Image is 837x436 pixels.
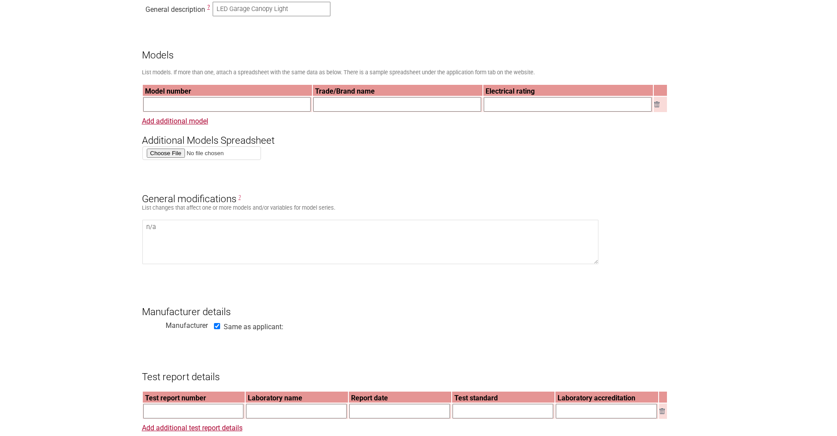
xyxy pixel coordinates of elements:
h3: Manufacturer details [142,291,696,317]
a: Add additional model [142,117,208,125]
label: Same as applicant: [224,323,283,331]
img: Remove [654,102,659,107]
th: Test report number [143,392,245,403]
h3: Test report details [142,356,696,382]
th: Model number [143,85,312,96]
th: Laboratory accreditation [555,392,658,403]
th: Test standard [452,392,554,403]
small: List changes that affect one or more models and/or variables for model series. [142,204,335,211]
h3: Models [142,35,696,61]
th: Report date [349,392,451,403]
small: List models. If more than one, attach a spreadsheet with the same data as below. There is a sampl... [142,69,535,76]
div: General description [142,3,208,12]
th: Laboratory name [246,392,348,403]
h3: Additional Models Spreadsheet [142,120,696,146]
th: Electrical rating [483,85,653,96]
img: Remove [659,408,665,414]
span: This is a description of the “type” of electrical equipment being more specific than the Regulato... [207,4,210,10]
a: Add additional test report details [142,424,243,432]
th: Trade/Brand name [313,85,482,96]
h3: General modifications [142,178,696,205]
div: Manufacturer [142,319,208,328]
span: General Modifications are changes that affect one or more models. E.g. Alternative brand names or... [239,194,241,200]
